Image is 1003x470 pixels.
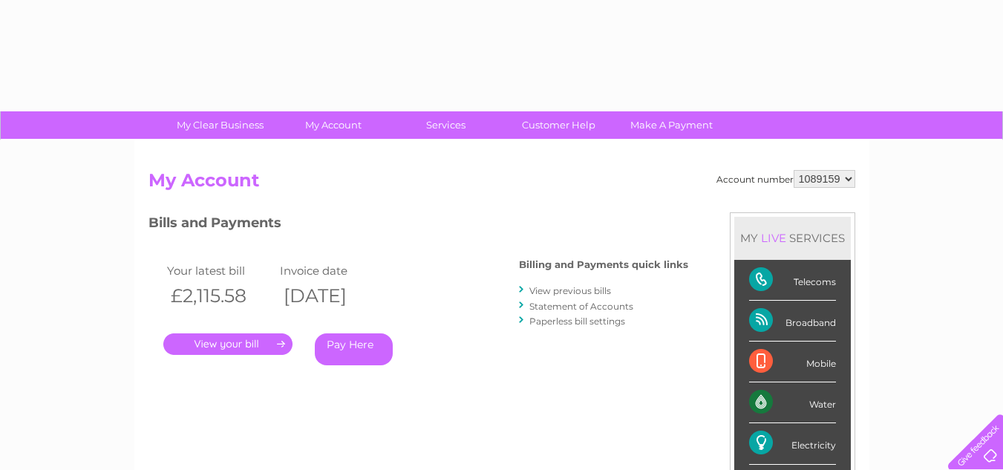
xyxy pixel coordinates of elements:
[749,301,836,342] div: Broadband
[148,212,688,238] h3: Bills and Payments
[610,111,733,139] a: Make A Payment
[159,111,281,139] a: My Clear Business
[272,111,394,139] a: My Account
[385,111,507,139] a: Services
[749,382,836,423] div: Water
[276,281,390,311] th: [DATE]
[519,259,688,270] h4: Billing and Payments quick links
[529,301,633,312] a: Statement of Accounts
[148,170,855,198] h2: My Account
[749,423,836,464] div: Electricity
[716,170,855,188] div: Account number
[749,260,836,301] div: Telecoms
[749,342,836,382] div: Mobile
[315,333,393,365] a: Pay Here
[758,231,789,245] div: LIVE
[276,261,390,281] td: Invoice date
[529,316,625,327] a: Paperless bill settings
[163,261,277,281] td: Your latest bill
[163,333,293,355] a: .
[497,111,620,139] a: Customer Help
[734,217,851,259] div: MY SERVICES
[163,281,277,311] th: £2,115.58
[529,285,611,296] a: View previous bills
